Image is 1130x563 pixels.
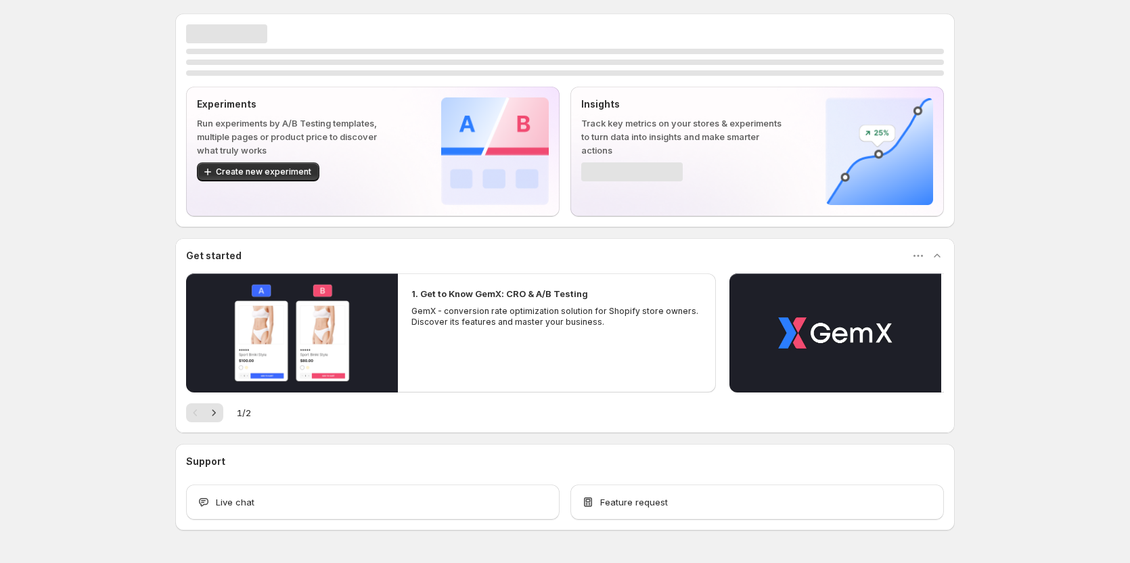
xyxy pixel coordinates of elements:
[441,97,549,205] img: Experiments
[186,249,242,263] h3: Get started
[600,495,668,509] span: Feature request
[216,495,254,509] span: Live chat
[581,116,782,157] p: Track key metrics on your stores & experiments to turn data into insights and make smarter actions
[411,287,588,300] h2: 1. Get to Know GemX: CRO & A/B Testing
[411,306,702,328] p: GemX - conversion rate optimization solution for Shopify store owners. Discover its features and ...
[186,273,398,392] button: Play video
[197,116,398,157] p: Run experiments by A/B Testing templates, multiple pages or product price to discover what truly ...
[186,455,225,468] h3: Support
[216,166,311,177] span: Create new experiment
[197,162,319,181] button: Create new experiment
[204,403,223,422] button: Next
[197,97,398,111] p: Experiments
[237,406,251,420] span: 1 / 2
[826,97,933,205] img: Insights
[186,403,223,422] nav: Pagination
[581,97,782,111] p: Insights
[729,273,941,392] button: Play video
